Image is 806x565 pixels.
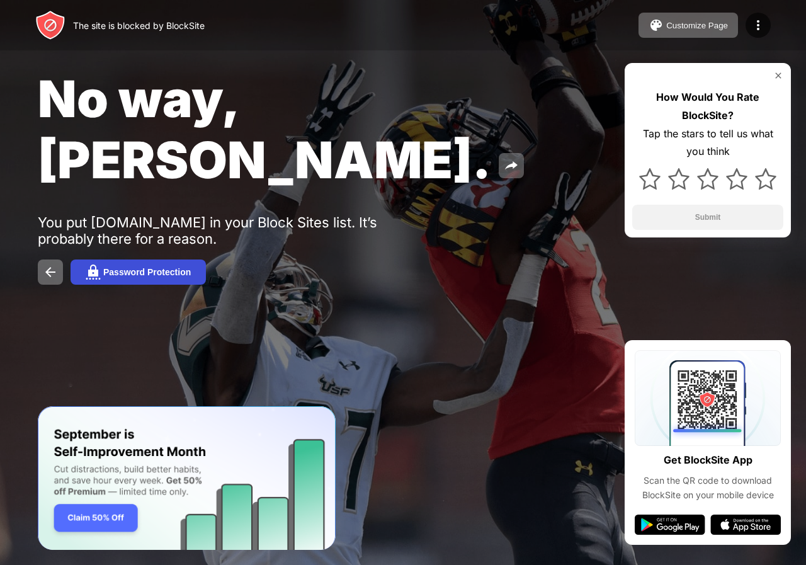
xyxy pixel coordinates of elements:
div: Get BlockSite App [664,451,752,469]
div: Customize Page [666,21,728,30]
button: Customize Page [639,13,738,38]
div: Scan the QR code to download BlockSite on your mobile device [635,474,781,502]
img: app-store.svg [710,515,781,535]
img: star.svg [668,168,690,190]
button: Password Protection [71,260,206,285]
img: star.svg [639,168,661,190]
span: No way, [PERSON_NAME]. [38,68,491,190]
div: The site is blocked by BlockSite [73,20,205,31]
div: You put [DOMAIN_NAME] in your Block Sites list. It’s probably there for a reason. [38,214,427,247]
img: pallet.svg [649,18,664,33]
img: star.svg [697,168,718,190]
img: qrcode.svg [635,350,781,446]
div: How Would You Rate BlockSite? [632,88,783,125]
img: header-logo.svg [35,10,65,40]
img: star.svg [726,168,747,190]
img: star.svg [755,168,776,190]
img: google-play.svg [635,515,705,535]
div: Password Protection [103,267,191,277]
img: back.svg [43,265,58,280]
img: password.svg [86,265,101,280]
button: Submit [632,205,783,230]
iframe: Banner [38,406,336,551]
img: share.svg [504,158,519,173]
img: rate-us-close.svg [773,71,783,81]
img: menu-icon.svg [751,18,766,33]
div: Tap the stars to tell us what you think [632,125,783,161]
